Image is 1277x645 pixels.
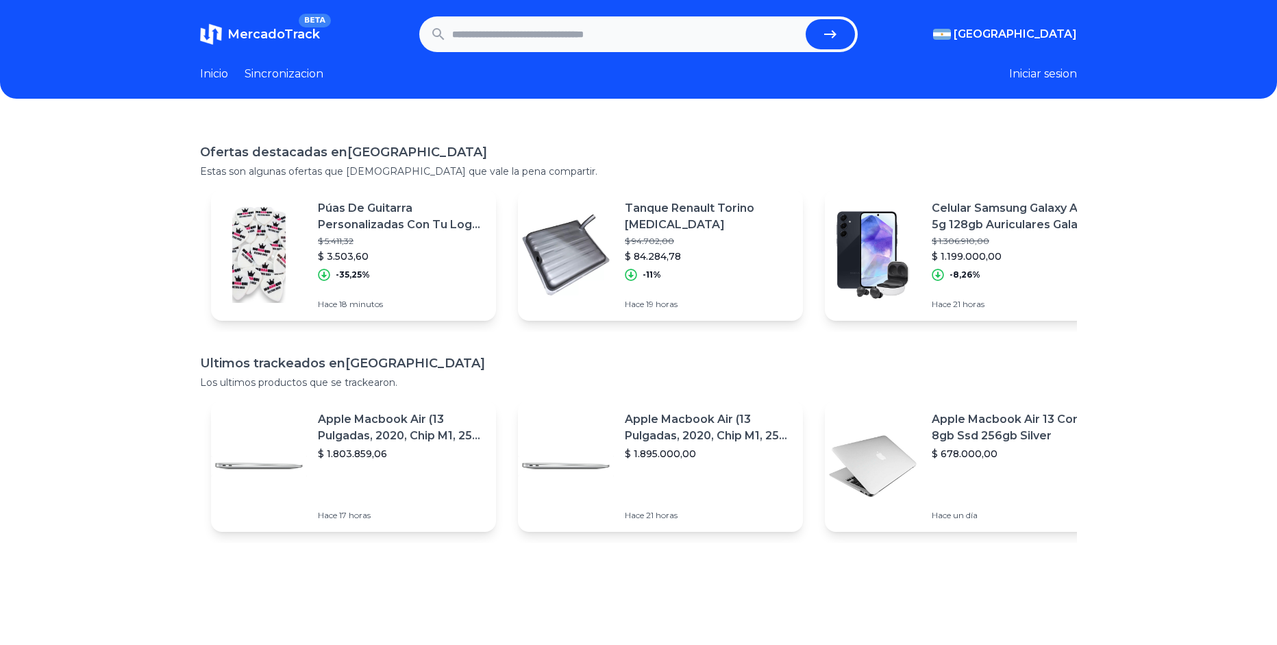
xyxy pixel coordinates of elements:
[200,66,228,82] a: Inicio
[1009,66,1077,82] button: Iniciar sesion
[518,189,803,321] a: Featured imageTanque Renault Torino [MEDICAL_DATA]$ 94.702,00$ 84.284,78-11%Hace 19 horas
[625,236,792,247] p: $ 94.702,00
[200,143,1077,162] h1: Ofertas destacadas en [GEOGRAPHIC_DATA]
[932,236,1099,247] p: $ 1.306.910,00
[933,26,1077,42] button: [GEOGRAPHIC_DATA]
[227,27,320,42] span: MercadoTrack
[825,207,921,303] img: Featured image
[825,189,1110,321] a: Featured imageCelular Samsung Galaxy A55 5g 128gb Auriculares Galaxy Buds$ 1.306.910,00$ 1.199.00...
[318,250,485,263] p: $ 3.503,60
[318,236,485,247] p: $ 5.411,32
[200,165,1077,178] p: Estas son algunas ofertas que [DEMOGRAPHIC_DATA] que vale la pena compartir.
[318,510,485,521] p: Hace 17 horas
[625,411,792,444] p: Apple Macbook Air (13 Pulgadas, 2020, Chip M1, 256 Gb De Ssd, 8 Gb De Ram) - Plata
[932,510,1099,521] p: Hace un día
[625,200,792,233] p: Tanque Renault Torino [MEDICAL_DATA]
[211,400,496,532] a: Featured imageApple Macbook Air (13 Pulgadas, 2020, Chip M1, 256 Gb De Ssd, 8 Gb De Ram) - Plata$...
[200,23,222,45] img: MercadoTrack
[211,207,307,303] img: Featured image
[625,250,792,263] p: $ 84.284,78
[932,200,1099,233] p: Celular Samsung Galaxy A55 5g 128gb Auriculares Galaxy Buds
[643,269,661,280] p: -11%
[318,411,485,444] p: Apple Macbook Air (13 Pulgadas, 2020, Chip M1, 256 Gb De Ssd, 8 Gb De Ram) - Plata
[933,29,951,40] img: Argentina
[625,299,792,310] p: Hace 19 horas
[211,189,496,321] a: Featured imagePúas De Guitarra Personalizadas Con Tu Logo X 6 Unidades$ 5.411,32$ 3.503,60-35,25%...
[200,23,320,45] a: MercadoTrackBETA
[518,418,614,514] img: Featured image
[932,411,1099,444] p: Apple Macbook Air 13 Core I5 8gb Ssd 256gb Silver
[318,299,485,310] p: Hace 18 minutos
[336,269,370,280] p: -35,25%
[200,354,1077,373] h1: Ultimos trackeados en [GEOGRAPHIC_DATA]
[200,376,1077,389] p: Los ultimos productos que se trackearon.
[299,14,331,27] span: BETA
[625,447,792,461] p: $ 1.895.000,00
[518,400,803,532] a: Featured imageApple Macbook Air (13 Pulgadas, 2020, Chip M1, 256 Gb De Ssd, 8 Gb De Ram) - Plata$...
[318,200,485,233] p: Púas De Guitarra Personalizadas Con Tu Logo X 6 Unidades
[825,400,1110,532] a: Featured imageApple Macbook Air 13 Core I5 8gb Ssd 256gb Silver$ 678.000,00Hace un día
[954,26,1077,42] span: [GEOGRAPHIC_DATA]
[625,510,792,521] p: Hace 21 horas
[932,299,1099,310] p: Hace 21 horas
[318,447,485,461] p: $ 1.803.859,06
[932,447,1099,461] p: $ 678.000,00
[211,418,307,514] img: Featured image
[932,250,1099,263] p: $ 1.199.000,00
[518,207,614,303] img: Featured image
[950,269,980,280] p: -8,26%
[825,418,921,514] img: Featured image
[245,66,323,82] a: Sincronizacion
